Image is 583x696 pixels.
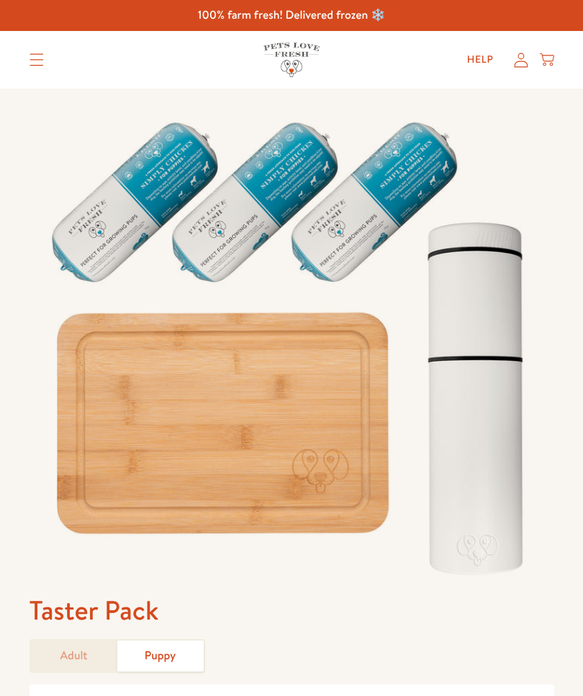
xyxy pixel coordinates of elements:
[31,641,117,672] a: Adult
[18,42,55,78] summary: Translation missing: en.sections.header.menu
[117,641,204,672] a: Puppy
[30,593,554,628] h1: Taster Pack
[263,43,320,76] img: Pets Love Fresh
[456,45,505,74] a: Help
[30,89,554,593] img: Taster Pack - Puppy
